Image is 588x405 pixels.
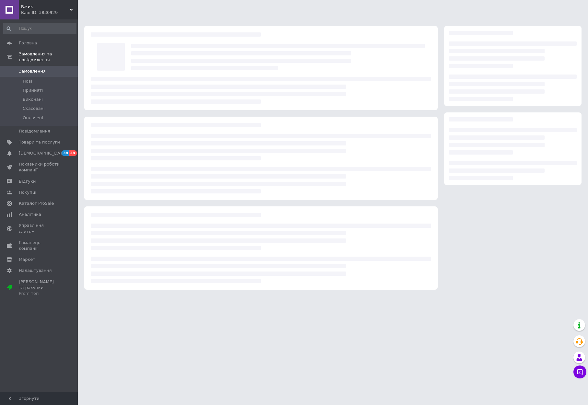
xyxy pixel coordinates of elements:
[23,115,43,121] span: Оплачені
[19,240,60,251] span: Гаманець компанії
[23,97,43,102] span: Виконані
[573,365,586,378] button: Чат з покупцем
[21,4,70,10] span: Вжик
[19,212,41,217] span: Аналітика
[19,51,78,63] span: Замовлення та повідомлення
[23,87,43,93] span: Прийняті
[19,279,60,297] span: [PERSON_NAME] та рахунки
[19,190,36,195] span: Покупці
[19,223,60,234] span: Управління сайтом
[19,68,46,74] span: Замовлення
[19,257,35,262] span: Маркет
[19,161,60,173] span: Показники роботи компанії
[19,128,50,134] span: Повідомлення
[19,268,52,273] span: Налаштування
[62,150,69,156] span: 38
[21,10,78,16] div: Ваш ID: 3830929
[23,78,32,84] span: Нові
[19,291,60,296] div: Prom топ
[19,179,36,184] span: Відгуки
[23,106,45,111] span: Скасовані
[69,150,76,156] span: 28
[19,40,37,46] span: Головна
[19,201,54,206] span: Каталог ProSale
[3,23,76,34] input: Пошук
[19,150,67,156] span: [DEMOGRAPHIC_DATA]
[19,139,60,145] span: Товари та послуги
